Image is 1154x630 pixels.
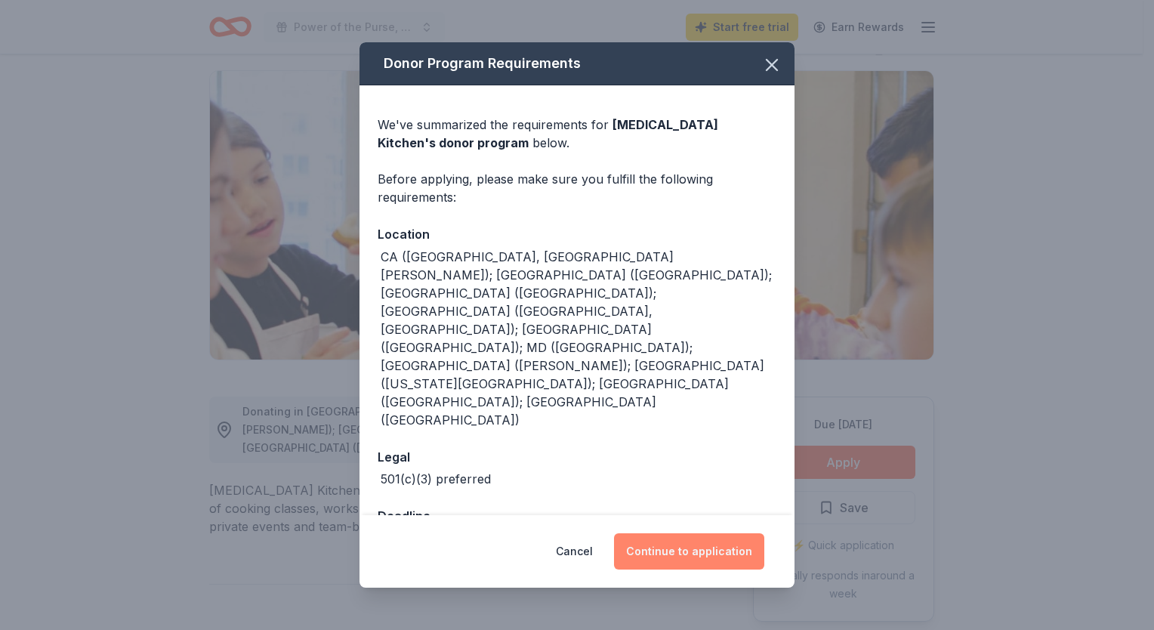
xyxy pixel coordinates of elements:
[381,248,776,429] div: CA ([GEOGRAPHIC_DATA], [GEOGRAPHIC_DATA][PERSON_NAME]); [GEOGRAPHIC_DATA] ([GEOGRAPHIC_DATA]); [G...
[378,170,776,206] div: Before applying, please make sure you fulfill the following requirements:
[359,42,795,85] div: Donor Program Requirements
[378,506,776,526] div: Deadline
[378,224,776,244] div: Location
[378,447,776,467] div: Legal
[614,533,764,570] button: Continue to application
[381,470,491,488] div: 501(c)(3) preferred
[378,116,776,152] div: We've summarized the requirements for below.
[556,533,593,570] button: Cancel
